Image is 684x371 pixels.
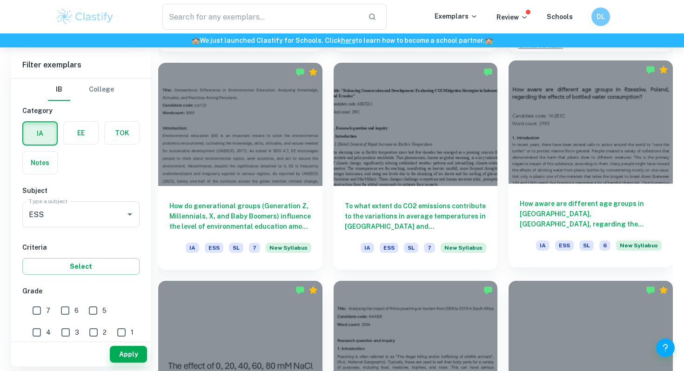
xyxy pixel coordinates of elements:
[46,305,50,316] span: 7
[555,240,574,251] span: ESS
[441,243,486,253] span: New Syllabus
[361,243,374,253] span: IA
[102,305,107,316] span: 5
[205,243,223,253] span: ESS
[485,37,493,44] span: 🏫
[616,240,662,256] div: Starting from the May 2026 session, the ESS IA requirements have changed. We created this exempla...
[266,243,311,253] span: New Syllabus
[334,63,498,269] a: To what extent do CO2 emissions contribute to the variations in average temperatures in [GEOGRAPH...
[404,243,418,253] span: SL
[74,305,79,316] span: 6
[75,327,79,338] span: 3
[547,13,573,20] a: Schools
[483,67,493,77] img: Marked
[249,243,260,253] span: 7
[48,79,114,101] div: Filter type choice
[656,338,675,357] button: Help and Feedback
[110,346,147,363] button: Apply
[64,122,98,144] button: EE
[2,35,682,46] h6: We just launched Clastify for Schools. Click to learn how to become a school partner.
[659,285,668,295] div: Premium
[591,7,610,26] button: DL
[22,286,140,296] h6: Grade
[435,11,478,21] p: Exemplars
[659,65,668,74] div: Premium
[192,37,200,44] span: 🏫
[23,122,57,145] button: IA
[266,243,311,258] div: Starting from the May 2026 session, the ESS IA requirements have changed. We created this exempla...
[22,185,140,196] h6: Subject
[380,243,398,253] span: ESS
[105,122,139,144] button: TOK
[441,243,486,258] div: Starting from the May 2026 session, the ESS IA requirements have changed. We created this exempla...
[616,240,662,251] span: New Syllabus
[345,201,487,232] h6: To what extent do CO2 emissions contribute to the variations in average temperatures in [GEOGRAPH...
[186,243,199,253] span: IA
[29,197,67,205] label: Type a subject
[229,243,243,253] span: SL
[158,63,322,269] a: How do generational groups (Generation Z, Millennials, X, and Baby Boomers) influence the level o...
[596,12,606,22] h6: DL
[483,285,493,295] img: Marked
[308,67,318,77] div: Premium
[520,199,662,229] h6: How aware are different age groups in [GEOGRAPHIC_DATA], [GEOGRAPHIC_DATA], regarding the effects...
[131,327,134,338] span: 1
[341,37,355,44] a: here
[22,242,140,252] h6: Criteria
[123,208,136,221] button: Open
[169,201,311,232] h6: How do generational groups (Generation Z, Millennials, X, and Baby Boomers) influence the level o...
[424,243,435,253] span: 7
[162,4,361,30] input: Search for any exemplars...
[599,240,610,251] span: 6
[646,65,655,74] img: Marked
[295,285,305,295] img: Marked
[89,79,114,101] button: College
[496,12,528,22] p: Review
[103,327,107,338] span: 2
[579,240,594,251] span: SL
[536,240,550,251] span: IA
[48,79,70,101] button: IB
[46,327,51,338] span: 4
[11,52,151,78] h6: Filter exemplars
[295,67,305,77] img: Marked
[22,258,140,275] button: Select
[22,106,140,116] h6: Category
[55,7,114,26] img: Clastify logo
[509,63,673,269] a: How aware are different age groups in [GEOGRAPHIC_DATA], [GEOGRAPHIC_DATA], regarding the effects...
[308,285,318,295] div: Premium
[646,285,655,295] img: Marked
[23,152,57,174] button: Notes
